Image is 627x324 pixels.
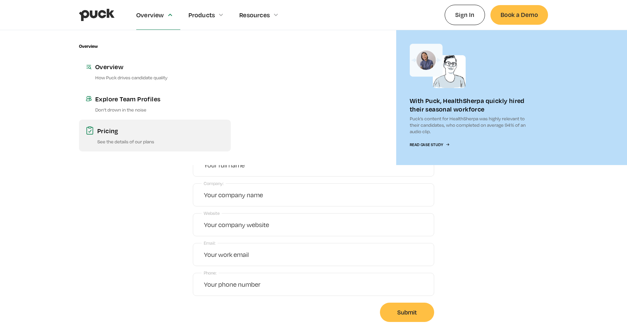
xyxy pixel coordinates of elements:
[95,95,224,103] div: Explore Team Profiles
[445,5,485,25] a: Sign In
[193,273,434,296] input: Your phone number
[95,74,224,81] p: How Puck drives candidate quality
[95,62,224,71] div: Overview
[193,243,434,266] input: Your work email
[193,183,434,206] input: Your company name
[202,268,219,278] label: Phone:
[410,115,534,135] p: Puck’s content for HealthSherpa was highly relevant to their candidates, who completed on average...
[97,126,224,135] div: Pricing
[410,96,534,113] div: With Puck, HealthSherpa quickly hired their seasonal workforce
[97,138,224,145] p: See the details of our plans
[239,11,270,19] div: Resources
[490,5,548,24] a: Book a Demo
[79,44,98,49] div: Overview
[193,154,434,322] form: Free trial sign up
[380,303,434,322] input: Submit
[193,213,434,236] input: Your company website
[396,30,548,165] a: With Puck, HealthSherpa quickly hired their seasonal workforcePuck’s content for HealthSherpa was...
[202,239,218,248] label: Email:
[202,179,226,188] label: Company:
[410,143,443,147] div: Read Case Study
[95,106,224,113] p: Don’t drown in the noise
[79,88,231,120] a: Explore Team ProfilesDon’t drown in the noise
[188,11,215,19] div: Products
[136,11,164,19] div: Overview
[202,209,222,218] label: Website
[79,120,231,151] a: PricingSee the details of our plans
[79,56,231,87] a: OverviewHow Puck drives candidate quality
